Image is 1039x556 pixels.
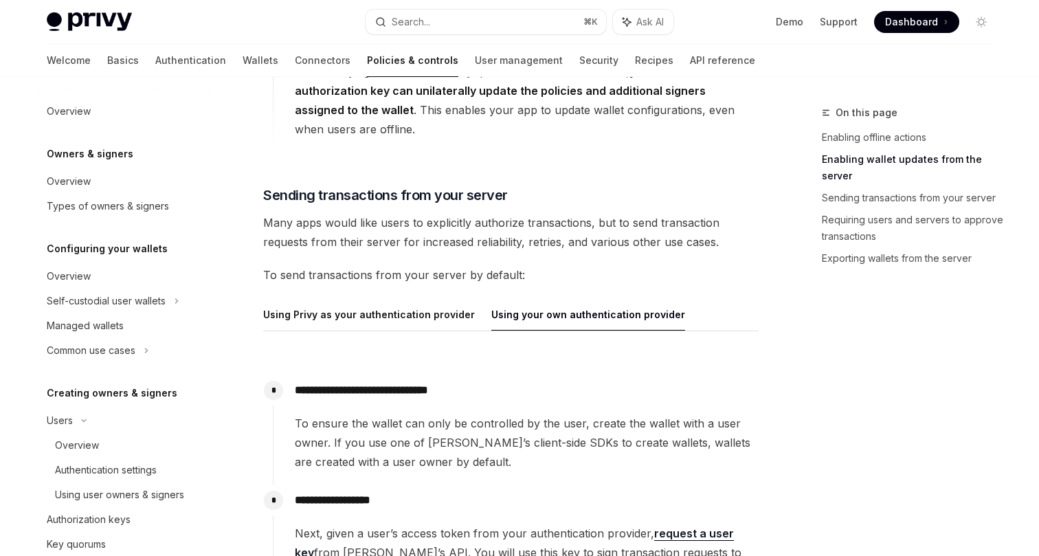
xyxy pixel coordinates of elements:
[36,194,212,219] a: Types of owners & signers
[263,298,475,331] button: Using Privy as your authentication provider
[36,99,212,124] a: Overview
[822,187,1003,209] a: Sending transactions from your server
[36,482,212,507] a: Using user owners & signers
[690,44,755,77] a: API reference
[47,103,91,120] div: Overview
[776,15,803,29] a: Demo
[263,213,759,252] span: Many apps would like users to explicitly authorize transactions, but to send transaction requests...
[367,44,458,77] a: Policies & controls
[47,146,133,162] h5: Owners & signers
[47,511,131,528] div: Authorization keys
[36,264,212,289] a: Overview
[47,268,91,285] div: Overview
[295,44,350,77] a: Connectors
[47,44,91,77] a: Welcome
[36,507,212,532] a: Authorization keys
[243,44,278,77] a: Wallets
[822,126,1003,148] a: Enabling offline actions
[36,313,212,338] a: Managed wallets
[970,11,992,33] button: Toggle dark mode
[475,44,563,77] a: User management
[392,14,430,30] div: Search...
[295,414,758,471] span: To ensure the wallet can only be controlled by the user, create the wallet with a user owner. If ...
[820,15,858,29] a: Support
[885,15,938,29] span: Dashboard
[579,44,618,77] a: Security
[55,462,157,478] div: Authentication settings
[47,173,91,190] div: Overview
[107,44,139,77] a: Basics
[47,385,177,401] h5: Creating owners & signers
[295,62,758,139] span: As a satisfying member of the key quorum that owns the wallet, . This enables your app to update ...
[636,15,664,29] span: Ask AI
[822,148,1003,187] a: Enabling wallet updates from the server
[635,44,673,77] a: Recipes
[47,241,168,257] h5: Configuring your wallets
[47,536,106,553] div: Key quorums
[47,342,135,359] div: Common use cases
[874,11,959,33] a: Dashboard
[491,298,685,331] button: Using your own authentication provider
[295,65,706,117] strong: your server’s authorization key can unilaterally update the policies and additional signers assig...
[36,169,212,194] a: Overview
[836,104,897,121] span: On this page
[36,433,212,458] a: Overview
[822,209,1003,247] a: Requiring users and servers to approve transactions
[47,12,132,32] img: light logo
[366,10,606,34] button: Search...⌘K
[55,437,99,454] div: Overview
[47,412,73,429] div: Users
[822,247,1003,269] a: Exporting wallets from the server
[47,293,166,309] div: Self-custodial user wallets
[55,487,184,503] div: Using user owners & signers
[583,16,598,27] span: ⌘ K
[263,265,759,285] span: To send transactions from your server by default:
[263,186,508,205] span: Sending transactions from your server
[47,318,124,334] div: Managed wallets
[36,458,212,482] a: Authentication settings
[47,198,169,214] div: Types of owners & signers
[155,44,226,77] a: Authentication
[613,10,673,34] button: Ask AI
